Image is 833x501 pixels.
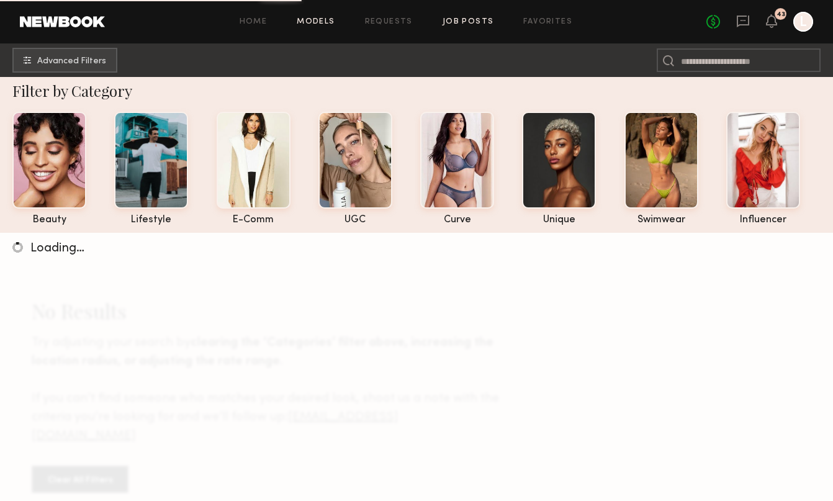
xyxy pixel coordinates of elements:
[12,81,833,101] div: Filter by Category
[30,243,84,255] span: Loading…
[365,18,413,26] a: Requests
[37,57,106,66] span: Advanced Filters
[522,215,596,225] div: unique
[297,18,335,26] a: Models
[726,215,800,225] div: influencer
[523,18,572,26] a: Favorites
[114,215,188,225] div: lifestyle
[777,11,785,18] div: 43
[420,215,494,225] div: curve
[12,48,117,73] button: Advanced Filters
[443,18,494,26] a: Job Posts
[217,215,290,225] div: e-comm
[240,18,268,26] a: Home
[793,12,813,32] a: L
[624,215,698,225] div: swimwear
[318,215,392,225] div: UGC
[12,215,86,225] div: beauty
